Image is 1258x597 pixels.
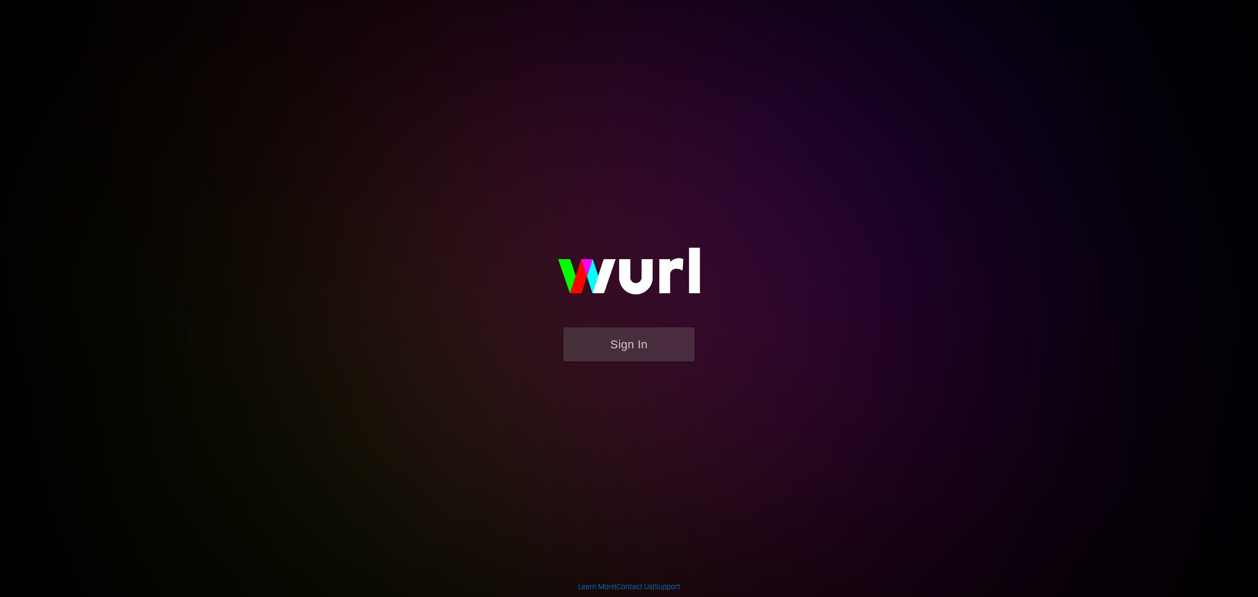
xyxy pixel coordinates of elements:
[524,225,734,327] img: wurl-logo-on-black-223613ac3d8ba8fe6dc639794a292ebdb59501304c7dfd60c99c58986ef67473.svg
[616,582,653,591] a: Contact Us
[578,582,615,591] a: Learn More
[563,327,695,361] button: Sign In
[654,582,680,591] a: Support
[578,581,680,592] div: | |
